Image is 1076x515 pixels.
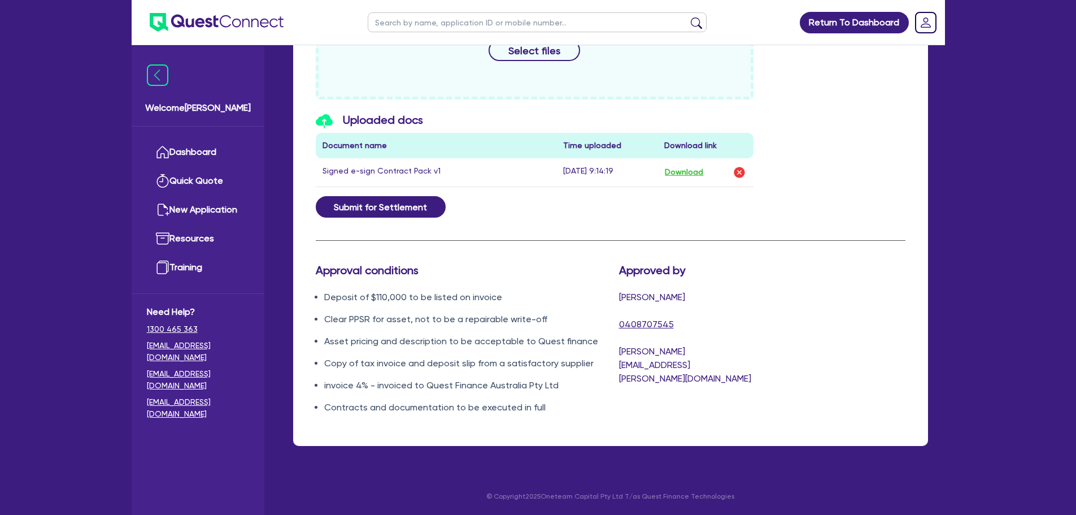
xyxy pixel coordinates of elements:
[619,346,751,384] span: [PERSON_NAME][EMAIL_ADDRESS][PERSON_NAME][DOMAIN_NAME]
[156,174,169,188] img: quick-quote
[316,133,557,158] th: Document name
[147,138,249,167] a: Dashboard
[368,12,707,32] input: Search by name, application ID or mobile number...
[316,196,446,218] button: Submit for Settlement
[324,379,602,392] li: invoice 4% - invoiced to Quest Finance Australia Pty Ltd
[156,203,169,217] img: new-application
[150,13,284,32] img: quest-connect-logo-blue
[800,12,909,33] a: Return To Dashboard
[156,232,169,245] img: resources
[619,319,674,330] tcxspan: Call 0408707545 via 3CX
[316,114,333,128] img: icon-upload
[733,166,746,179] img: delete-icon
[324,401,602,414] li: Contracts and documentation to be executed in full
[145,101,251,115] span: Welcome [PERSON_NAME]
[619,263,753,277] h3: Approved by
[147,368,249,392] a: [EMAIL_ADDRESS][DOMAIN_NAME]
[324,313,602,326] li: Clear PPSR for asset, not to be a repairable write-off
[911,8,940,37] a: Dropdown toggle
[324,357,602,370] li: Copy of tax invoice and deposit slip from a satisfactory supplier
[316,263,602,277] h3: Approval conditions
[147,324,198,334] tcxspan: Call 1300 465 363 via 3CX
[147,340,249,363] a: [EMAIL_ADDRESS][DOMAIN_NAME]
[664,165,704,180] button: Download
[147,305,249,319] span: Need Help?
[657,133,753,158] th: Download link
[147,253,249,282] a: Training
[156,261,169,274] img: training
[147,196,249,224] a: New Application
[324,335,602,348] li: Asset pricing and description to be acceptable to Quest finance
[556,133,657,158] th: Time uploaded
[316,113,754,128] h3: Uploaded docs
[147,396,249,420] a: [EMAIL_ADDRESS][DOMAIN_NAME]
[316,158,557,187] td: Signed e-sign Contract Pack v1
[556,158,657,187] td: [DATE] 9:14:19
[147,224,249,253] a: Resources
[285,491,936,501] p: © Copyright 2025 Oneteam Capital Pty Ltd T/as Quest Finance Technologies
[619,292,685,302] span: [PERSON_NAME]
[489,40,580,61] button: Select files
[324,291,602,304] li: Deposit of $110,000 to be listed on invoice
[147,167,249,196] a: Quick Quote
[147,64,168,86] img: icon-menu-close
